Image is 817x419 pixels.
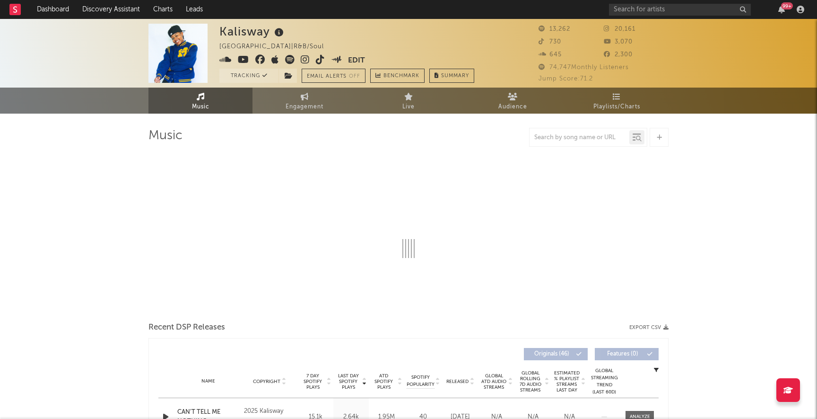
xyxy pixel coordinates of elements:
[370,69,425,83] a: Benchmark
[604,52,633,58] span: 2,300
[252,88,356,114] a: Engagement
[371,373,396,390] span: ATD Spotify Plays
[383,71,419,82] span: Benchmark
[302,69,365,83] button: Email AlertsOff
[595,348,659,360] button: Features(0)
[604,39,633,45] span: 3,070
[524,348,588,360] button: Originals(46)
[219,41,335,53] div: [GEOGRAPHIC_DATA] | R&B/Soul
[481,373,507,390] span: Global ATD Audio Streams
[253,379,280,384] span: Copyright
[629,325,669,330] button: Export CSV
[539,64,629,71] span: 74,747 Monthly Listeners
[286,101,323,113] span: Engagement
[517,370,543,393] span: Global Rolling 7D Audio Streams
[219,24,286,39] div: Kalisway
[590,367,618,396] div: Global Streaming Trend (Last 60D)
[593,101,640,113] span: Playlists/Charts
[539,76,593,82] span: Jump Score: 71.2
[336,373,361,390] span: Last Day Spotify Plays
[219,69,278,83] button: Tracking
[778,6,785,13] button: 99+
[300,373,325,390] span: 7 Day Spotify Plays
[348,55,365,67] button: Edit
[781,2,793,9] div: 99 +
[349,74,360,79] em: Off
[554,370,580,393] span: Estimated % Playlist Streams Last Day
[539,26,570,32] span: 13,262
[356,88,461,114] a: Live
[539,39,561,45] span: 730
[601,351,644,357] span: Features ( 0 )
[148,88,252,114] a: Music
[604,26,635,32] span: 20,161
[498,101,527,113] span: Audience
[609,4,751,16] input: Search for artists
[530,351,574,357] span: Originals ( 46 )
[461,88,565,114] a: Audience
[530,134,629,142] input: Search by song name or URL
[407,374,435,388] span: Spotify Popularity
[192,101,209,113] span: Music
[446,379,469,384] span: Released
[441,73,469,79] span: Summary
[148,322,225,333] span: Recent DSP Releases
[177,378,239,385] div: Name
[402,101,415,113] span: Live
[565,88,669,114] a: Playlists/Charts
[429,69,474,83] button: Summary
[539,52,562,58] span: 645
